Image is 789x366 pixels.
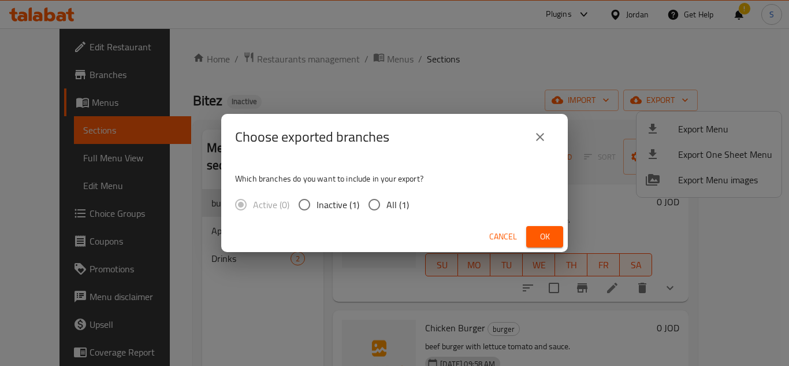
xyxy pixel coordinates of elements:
span: Cancel [489,230,517,244]
p: Which branches do you want to include in your export? [235,173,554,184]
button: Cancel [485,226,522,247]
span: Active (0) [253,198,289,212]
span: All (1) [386,198,409,212]
button: Ok [526,226,563,247]
button: close [526,123,554,151]
h2: Choose exported branches [235,128,389,146]
span: Inactive (1) [317,198,359,212]
span: Ok [535,230,554,244]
